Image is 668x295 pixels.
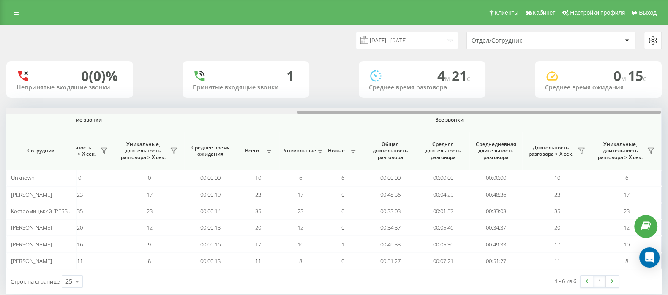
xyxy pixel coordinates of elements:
td: 00:34:37 [364,219,417,236]
span: 17 [147,191,153,198]
span: 23 [554,191,560,198]
span: 35 [255,207,261,215]
span: [PERSON_NAME] [11,257,52,265]
td: 00:00:00 [364,170,417,186]
td: 00:05:46 [417,219,469,236]
span: 23 [147,207,153,215]
span: 6 [625,174,628,181]
span: Новые [326,147,347,154]
span: Все звонки [262,116,636,123]
span: 0 [341,191,344,198]
td: 00:51:27 [364,253,417,269]
div: 25 [65,277,72,286]
td: 00:00:00 [417,170,469,186]
span: Среднее время ожидания [191,144,230,157]
td: 00:49:33 [364,236,417,252]
td: 00:48:36 [364,186,417,203]
span: 10 [297,241,303,248]
span: Общая длительность разговора [370,141,410,161]
span: 20 [255,224,261,231]
td: 00:00:00 [469,170,522,186]
span: 0 [341,224,344,231]
span: Длительность разговора > Х сек. [526,144,575,157]
span: 1 [341,241,344,248]
div: Непринятые входящие звонки [16,84,123,91]
span: 23 [77,191,83,198]
td: 00:01:57 [417,203,469,219]
div: Отдел/Сотрудник [472,37,573,44]
span: м [621,74,628,83]
span: 0 [341,257,344,265]
span: 35 [77,207,83,215]
span: 17 [624,191,630,198]
span: c [467,74,470,83]
span: Уникальные, длительность разговора > Х сек. [596,141,644,161]
span: 11 [255,257,261,265]
span: 15 [628,67,646,85]
span: [PERSON_NAME] [11,191,52,198]
td: 00:00:13 [184,219,237,236]
span: 17 [297,191,303,198]
span: 35 [554,207,560,215]
span: 10 [554,174,560,181]
span: м [445,74,452,83]
span: 21 [452,67,470,85]
span: Всего [241,147,262,154]
span: 9 [148,241,151,248]
div: Open Intercom Messenger [639,247,660,268]
span: 0 [148,174,151,181]
span: c [643,74,646,83]
span: Среднедневная длительность разговора [476,141,516,161]
td: 00:00:16 [184,236,237,252]
span: Unknown [11,174,35,181]
td: 00:34:37 [469,219,522,236]
td: 00:04:25 [417,186,469,203]
div: Среднее время ожидания [545,84,652,91]
td: 00:33:03 [364,203,417,219]
span: 12 [297,224,303,231]
span: 0 [613,67,628,85]
span: Выход [639,9,657,16]
div: Принятые входящие звонки [193,84,299,91]
span: 23 [624,207,630,215]
span: 20 [77,224,83,231]
span: 8 [299,257,302,265]
span: Средняя длительность разговора [423,141,463,161]
td: 00:51:27 [469,253,522,269]
span: Строк на странице [11,278,60,285]
div: Среднее время разговора [369,84,475,91]
span: 17 [255,241,261,248]
span: 23 [255,191,261,198]
div: 1 [286,68,294,84]
span: 16 [77,241,83,248]
span: Настройки профиля [570,9,625,16]
span: 8 [625,257,628,265]
td: 00:48:36 [469,186,522,203]
span: 0 [341,207,344,215]
td: 00:00:00 [184,170,237,186]
span: Костромицький [PERSON_NAME] [11,207,94,215]
span: Уникальные, длительность разговора > Х сек. [119,141,167,161]
span: Сотрудник [14,147,68,154]
span: 10 [255,174,261,181]
td: 00:00:13 [184,253,237,269]
span: 11 [77,257,83,265]
span: Клиенты [495,9,518,16]
div: 0 (0)% [81,68,118,84]
span: [PERSON_NAME] [11,241,52,248]
span: 8 [148,257,151,265]
td: 00:33:03 [469,203,522,219]
td: 00:49:33 [469,236,522,252]
span: 6 [341,174,344,181]
span: 11 [554,257,560,265]
span: 6 [299,174,302,181]
span: 23 [297,207,303,215]
a: 1 [593,276,606,287]
span: 12 [624,224,630,231]
span: 12 [147,224,153,231]
span: Кабинет [533,9,555,16]
td: 00:05:30 [417,236,469,252]
span: 4 [437,67,452,85]
span: 0 [78,174,81,181]
div: 1 - 6 из 6 [555,277,576,285]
